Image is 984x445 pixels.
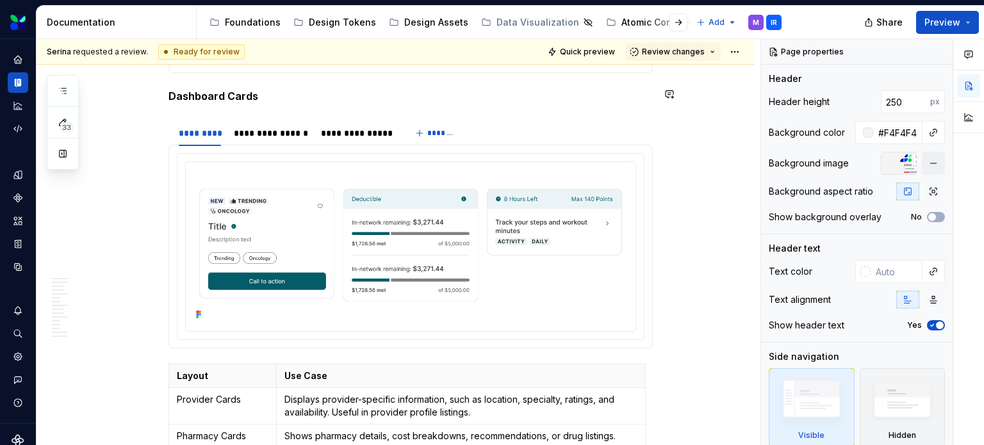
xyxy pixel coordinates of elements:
[476,12,598,33] a: Data Visualization
[177,369,268,382] p: Layout
[8,95,28,116] a: Analytics
[8,369,28,390] button: Contact support
[60,122,73,133] span: 33
[544,43,621,61] button: Quick preview
[309,16,376,29] div: Design Tokens
[771,17,777,28] div: IR
[8,257,28,277] a: Data sources
[8,211,28,231] a: Assets
[177,393,268,406] p: Provider Cards
[8,188,28,208] a: Components
[8,165,28,185] a: Design tokens
[8,72,28,93] a: Documentation
[858,11,911,34] button: Share
[769,265,812,278] div: Text color
[769,95,830,108] div: Header height
[560,47,615,57] span: Quick preview
[384,12,473,33] a: Design Assets
[769,72,801,85] div: Header
[47,16,191,29] div: Documentation
[769,319,844,332] div: Show header text
[8,118,28,139] a: Code automation
[225,16,281,29] div: Foundations
[496,16,579,29] div: Data Visualization
[47,47,71,56] span: Serina
[204,12,286,33] a: Foundations
[288,12,381,33] a: Design Tokens
[709,17,725,28] span: Add
[769,126,845,139] div: Background color
[753,17,759,28] div: M
[8,323,28,344] button: Search ⌘K
[693,13,741,31] button: Add
[8,300,28,321] button: Notifications
[769,242,821,255] div: Header text
[204,10,690,35] div: Page tree
[889,430,916,441] div: Hidden
[769,293,831,306] div: Text alignment
[284,393,637,419] p: Displays provider-specific information, such as location, specialty, ratings, and availability. U...
[930,97,940,107] p: px
[177,153,644,339] section-item: Evernorth
[911,212,922,222] label: No
[916,11,979,34] button: Preview
[769,350,839,363] div: Side navigation
[876,16,903,29] span: Share
[871,260,922,283] input: Auto
[873,121,922,144] input: Auto
[168,90,258,102] strong: Dashboard Cards
[177,430,268,442] p: Pharmacy Cards
[8,49,28,70] a: Home
[798,430,824,441] div: Visible
[158,44,245,60] div: Ready for review
[8,346,28,367] a: Settings
[907,320,922,330] label: Yes
[47,47,148,57] span: requested a review.
[8,234,28,254] a: Storybook stories
[769,211,881,223] div: Show background overlay
[621,16,711,29] div: Atomic Components
[404,16,468,29] div: Design Assets
[601,12,716,33] a: Atomic Components
[626,43,721,61] button: Review changes
[769,157,849,170] div: Background image
[769,185,873,198] div: Background aspect ratio
[284,369,637,382] p: Use Case
[10,15,26,30] img: 6e787e26-f4c0-4230-8924-624fe4a2d214.png
[642,47,705,57] span: Review changes
[924,16,960,29] span: Preview
[881,90,930,113] input: Auto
